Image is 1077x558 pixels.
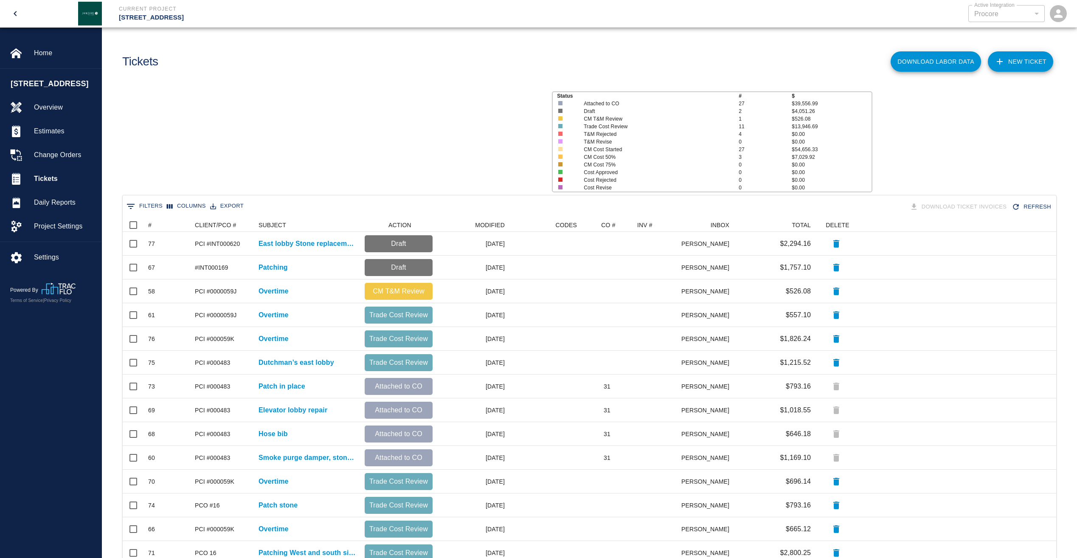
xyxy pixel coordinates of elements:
div: 31 [604,382,610,391]
span: Change Orders [34,150,95,160]
p: T&M Rejected [584,130,723,138]
p: Current Project [119,5,585,13]
a: Overtime [259,524,289,534]
p: 0 [739,169,792,176]
a: Overtime [259,476,289,487]
div: 58 [148,287,155,296]
p: Attached to CO [368,405,429,415]
div: [DATE] [437,517,509,541]
p: Trade Cost Review [368,548,429,558]
p: $ [792,92,872,100]
div: MODIFIED [475,218,505,232]
div: 71 [148,549,155,557]
div: INV # [637,218,652,232]
div: PCI #0000059J [195,311,236,319]
div: 68 [148,430,155,438]
div: # [148,218,152,232]
a: Elevator lobby repair [259,405,327,415]
p: $1,215.52 [780,358,811,368]
div: INBOX [682,218,734,232]
div: [DATE] [437,375,509,398]
div: [PERSON_NAME] [682,256,734,279]
p: 27 [739,100,792,107]
div: [PERSON_NAME] [682,470,734,493]
span: Estimates [34,126,95,136]
p: Trade Cost Review [368,358,429,368]
div: PCI #0000059J [195,287,236,296]
p: $526.08 [786,286,811,296]
div: [PERSON_NAME] [682,351,734,375]
div: TOTAL [792,218,811,232]
p: CM T&M Review [368,286,429,296]
p: $665.12 [786,524,811,534]
p: Cost Rejected [584,176,723,184]
button: Download Labor Data [891,51,981,72]
div: MODIFIED [437,218,509,232]
span: Daily Reports [34,197,95,208]
a: East lobby Stone replacement [259,239,356,249]
div: [PERSON_NAME] [682,375,734,398]
a: Terms of Service [10,298,43,303]
div: 77 [148,240,155,248]
p: $0.00 [792,130,872,138]
iframe: Chat Widget [1035,517,1077,558]
span: Tickets [34,174,95,184]
div: SUBJECT [254,218,360,232]
p: Overtime [259,310,289,320]
p: Attached to CO [368,429,429,439]
p: $1,169.10 [780,453,811,463]
div: 31 [604,454,610,462]
p: $1,826.24 [780,334,811,344]
div: PCI #000059K [195,525,234,533]
div: [PERSON_NAME] [682,446,734,470]
p: $0.00 [792,184,872,192]
p: Patch in place [259,381,305,392]
p: Attached to CO [368,381,429,392]
div: PCO #16 [195,501,220,510]
p: Trade Cost Review [368,476,429,487]
span: Home [34,48,95,58]
p: Status [557,92,739,100]
span: Project Settings [34,221,95,231]
div: PCI #000483 [195,358,230,367]
p: 4 [739,130,792,138]
p: Overtime [259,286,289,296]
h1: Tickets [122,55,158,69]
span: Settings [34,252,95,262]
div: [DATE] [437,446,509,470]
div: 61 [148,311,155,319]
button: Show filters [124,200,165,213]
button: Export [208,200,246,213]
div: 74 [148,501,155,510]
p: [STREET_ADDRESS] [119,13,585,23]
p: Trade Cost Review [584,123,723,130]
p: Patch stone [259,500,298,510]
p: Trade Cost Review [368,334,429,344]
p: $793.16 [786,500,811,510]
p: Patching [259,262,288,273]
div: 69 [148,406,155,414]
div: [DATE] [437,279,509,303]
p: Hose bib [259,429,288,439]
p: $1,757.10 [780,262,811,273]
img: TracFlo [42,283,76,294]
p: 0 [739,184,792,192]
p: $646.18 [786,429,811,439]
div: PCO 16 [195,549,217,557]
a: Dutchman’s east lobby [259,358,334,368]
p: $696.14 [786,476,811,487]
p: 0 [739,161,792,169]
a: Patching West and south side [259,548,356,558]
p: $2,800.25 [780,548,811,558]
p: $0.00 [792,169,872,176]
div: Tickets attached to change order can't be deleted. [828,449,845,466]
div: Procore [974,9,1039,19]
a: Smoke purge damper, stone cut [259,453,356,463]
p: Draft [368,262,429,273]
